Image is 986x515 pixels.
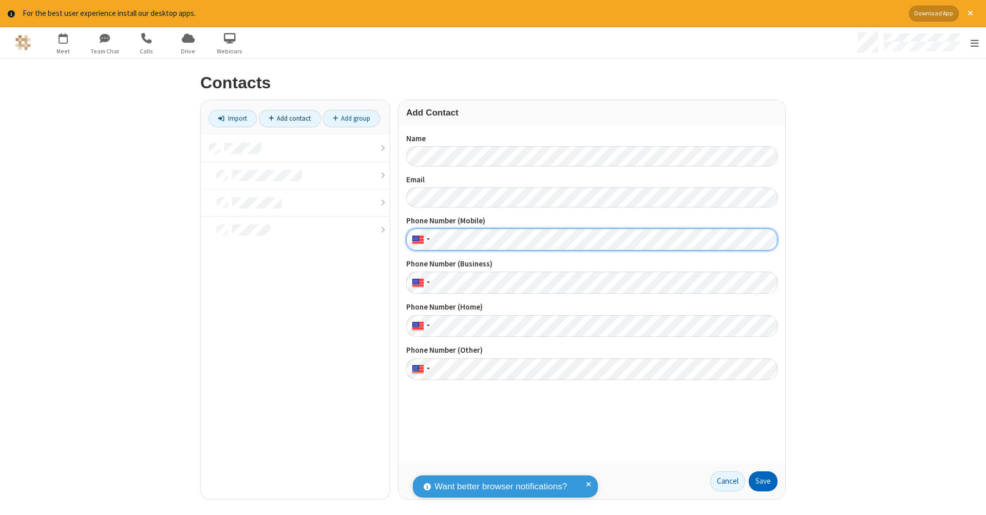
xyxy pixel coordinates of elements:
a: Add group [323,110,380,127]
div: United States: + 1 [406,272,433,294]
div: United States: + 1 [406,315,433,337]
label: Phone Number (Other) [406,345,778,356]
div: United States: + 1 [406,358,433,380]
a: Add contact [259,110,321,127]
button: Close alert [962,6,978,22]
span: Webinars [211,47,249,56]
span: Drive [169,47,207,56]
span: Calls [127,47,166,56]
label: Phone Number (Home) [406,301,778,313]
span: Meet [44,47,83,56]
div: For the best user experience install our desktop apps. [23,8,901,20]
label: Name [406,133,778,145]
img: QA Selenium DO NOT DELETE OR CHANGE [15,35,31,50]
label: Phone Number (Mobile) [406,215,778,227]
span: Want better browser notifications? [434,480,567,493]
h2: Contacts [200,74,786,92]
span: Team Chat [86,47,124,56]
a: Cancel [710,471,745,492]
label: Phone Number (Business) [406,258,778,270]
button: Save [749,471,778,492]
div: United States: + 1 [406,228,433,251]
label: Email [406,174,778,186]
h3: Add Contact [406,108,778,118]
button: Download App [909,6,959,22]
a: Import [208,110,257,127]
